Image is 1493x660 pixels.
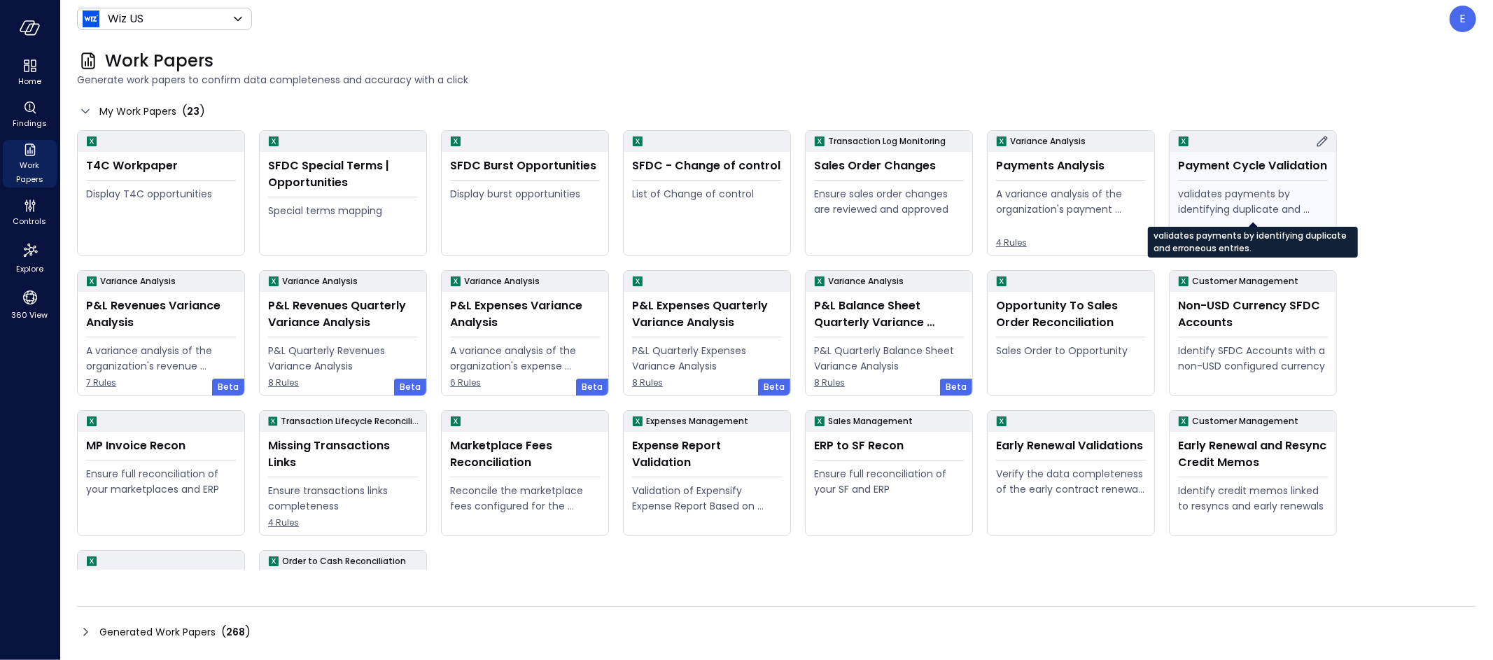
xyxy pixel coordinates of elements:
[187,104,199,118] span: 23
[464,274,540,288] p: Variance Analysis
[828,134,946,148] p: Transaction Log Monitoring
[814,157,964,174] div: Sales Order Changes
[996,466,1146,497] div: Verify the data completeness of the early contract renewal process
[814,437,964,454] div: ERP to SF Recon
[3,56,57,90] div: Home
[1010,134,1086,148] p: Variance Analysis
[996,343,1146,358] div: Sales Order to Opportunity
[268,516,418,530] span: 4 Rules
[268,376,418,390] span: 8 Rules
[268,343,418,374] div: P&L Quarterly Revenues Variance Analysis
[86,466,236,497] div: Ensure full reconciliation of your marketplaces and ERP
[86,437,236,454] div: MP Invoice Recon
[3,98,57,132] div: Findings
[8,158,51,186] span: Work Papers
[12,308,48,322] span: 360 View
[1178,483,1328,514] div: Identify credit memos linked to resyncs and early renewals
[281,414,421,428] p: Transaction Lifecycle Reconciliation
[1460,10,1466,27] p: E
[99,624,216,640] span: Generated Work Papers
[632,186,782,202] div: List of Change of control
[268,483,418,514] div: Ensure transactions links completeness
[632,437,782,471] div: Expense Report Validation
[996,236,1146,250] span: 4 Rules
[3,286,57,323] div: 360 View
[218,380,239,394] span: Beta
[1178,437,1328,471] div: Early Renewal and Resync Credit Memos
[86,376,236,390] span: 7 Rules
[814,343,964,374] div: P&L Quarterly Balance Sheet Variance Analysis
[1178,297,1328,331] div: Non-USD Currency SFDC Accounts
[86,157,236,174] div: T4C Workpaper
[450,343,600,374] div: A variance analysis of the organization's expense accounts
[268,437,418,471] div: Missing Transactions Links
[105,50,213,72] span: Work Papers
[450,376,600,390] span: 6 Rules
[77,72,1476,87] span: Generate work papers to confirm data completeness and accuracy with a click
[1450,6,1476,32] div: Eleanor Yehudai
[764,380,785,394] span: Beta
[450,157,600,174] div: SFDC Burst Opportunities
[996,437,1146,454] div: Early Renewal Validations
[226,625,245,639] span: 268
[1192,274,1298,288] p: Customer Management
[632,343,782,374] div: P&L Quarterly Expenses Variance Analysis
[450,186,600,202] div: Display burst opportunities
[828,414,913,428] p: Sales Management
[13,116,47,130] span: Findings
[100,274,176,288] p: Variance Analysis
[814,376,964,390] span: 8 Rules
[268,203,418,218] div: Special terms mapping
[582,380,603,394] span: Beta
[3,196,57,230] div: Controls
[632,297,782,331] div: P&L Expenses Quarterly Variance Analysis
[268,297,418,331] div: P&L Revenues Quarterly Variance Analysis
[946,380,967,394] span: Beta
[996,297,1146,331] div: Opportunity To Sales Order Reconciliation
[632,376,782,390] span: 8 Rules
[1192,414,1298,428] p: Customer Management
[1178,343,1328,374] div: Identify SFDC Accounts with a non-USD configured currency
[282,274,358,288] p: Variance Analysis
[1178,186,1328,217] div: validates payments by identifying duplicate and erroneous entries.
[450,483,600,514] div: Reconcile the marketplace fees configured for the Opportunity to the actual fees being paid
[86,186,236,202] div: Display T4C opportunities
[86,297,236,331] div: P&L Revenues Variance Analysis
[221,624,251,640] div: ( )
[13,214,47,228] span: Controls
[18,74,41,88] span: Home
[646,414,748,428] p: Expenses Management
[632,157,782,174] div: SFDC - Change of control
[814,466,964,497] div: Ensure full reconciliation of your SF and ERP
[996,157,1146,174] div: Payments Analysis
[828,274,904,288] p: Variance Analysis
[996,186,1146,217] div: A variance analysis of the organization's payment transactions
[3,140,57,188] div: Work Papers
[182,103,205,120] div: ( )
[632,483,782,514] div: Validation of Expensify Expense Report Based on policy
[16,262,43,276] span: Explore
[450,297,600,331] div: P&L Expenses Variance Analysis
[814,297,964,331] div: P&L Balance Sheet Quarterly Variance Analysis
[99,104,176,119] span: My Work Papers
[814,186,964,217] div: Ensure sales order changes are reviewed and approved
[268,157,418,191] div: SFDC Special Terms | Opportunities
[1178,157,1328,174] div: Payment Cycle Validation
[83,10,99,27] img: Icon
[86,343,236,374] div: A variance analysis of the organization's revenue accounts
[1148,227,1358,258] div: validates payments by identifying duplicate and erroneous entries.
[450,437,600,471] div: Marketplace Fees Reconciliation
[282,554,406,568] p: Order to Cash Reconciliation
[108,10,143,27] p: Wiz US
[400,380,421,394] span: Beta
[3,238,57,277] div: Explore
